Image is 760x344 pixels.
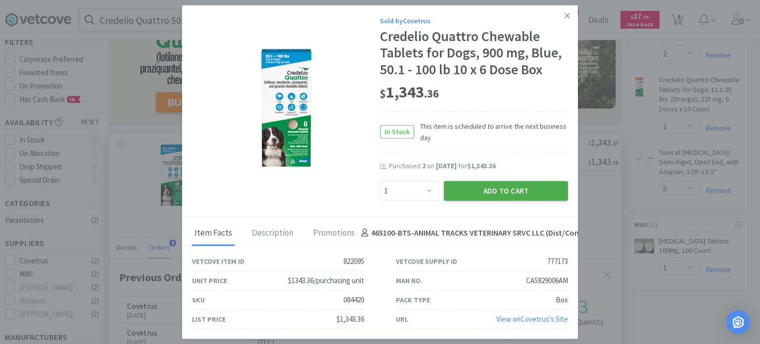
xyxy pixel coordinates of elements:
[256,46,317,170] img: fdac046fd18840b0a1d00a0c184c38e0_777173.png
[467,161,496,170] span: $1,343.36
[192,255,244,266] div: Vetcove Item ID
[726,310,750,334] div: Open Intercom Messenger
[343,255,364,267] div: 822095
[192,221,235,246] div: Item Facts
[422,161,426,170] span: 2
[396,313,408,324] div: URL
[357,227,588,240] h4: 465100-BTS - ANIMAL TRACKS VETERINARY SRVC LLC (Dist/Comp)
[424,87,439,100] span: . 36
[496,314,568,324] a: View onCovetrus's Site
[396,255,457,266] div: Vetcove Supply ID
[249,221,296,246] div: Description
[526,275,568,287] div: CA5829006AM
[192,294,205,305] div: SKU
[288,275,364,287] div: $1343.36/purchasing unit
[396,275,423,286] div: Man No.
[380,82,439,102] span: 1,343
[380,126,414,138] span: In Stock
[444,181,568,200] button: Add to Cart
[436,161,457,170] span: [DATE]
[311,221,357,246] div: Promotions
[336,313,364,325] div: $1,343.36
[343,294,364,306] div: 084420
[547,255,568,267] div: 777173
[396,294,430,305] div: Pack Type
[192,313,226,324] div: List Price
[192,275,227,286] div: Unit Price
[380,15,568,26] div: Sold by Covetrus
[556,294,568,306] div: Box
[380,87,386,100] span: $
[389,161,568,171] div: Purchased on for
[380,28,568,78] div: Credelio Quattro Chewable Tablets for Dogs, 900 mg, Blue, 50.1 - 100 lb 10 x 6 Dose Box
[414,121,568,143] span: This item is scheduled to arrive the next business day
